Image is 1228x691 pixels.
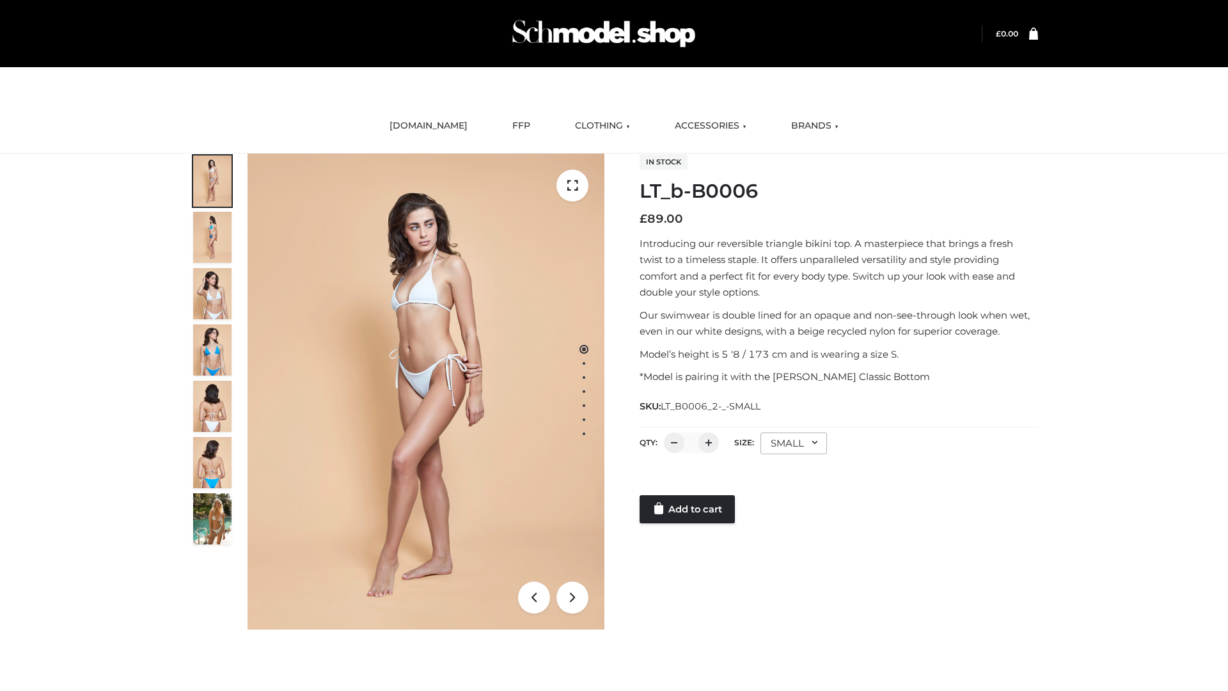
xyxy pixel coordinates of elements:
[193,155,232,207] img: ArielClassicBikiniTop_CloudNine_AzureSky_OW114ECO_1-scaled.jpg
[665,112,756,140] a: ACCESSORIES
[661,401,760,412] span: LT_B0006_2-_-SMALL
[640,180,1038,203] h1: LT_b-B0006
[640,235,1038,301] p: Introducing our reversible triangle bikini top. A masterpiece that brings a fresh twist to a time...
[193,268,232,319] img: ArielClassicBikiniTop_CloudNine_AzureSky_OW114ECO_3-scaled.jpg
[193,212,232,263] img: ArielClassicBikiniTop_CloudNine_AzureSky_OW114ECO_2-scaled.jpg
[380,112,477,140] a: [DOMAIN_NAME]
[565,112,640,140] a: CLOTHING
[640,399,762,414] span: SKU:
[996,29,1018,38] bdi: 0.00
[508,8,700,59] img: Schmodel Admin 964
[760,433,827,454] div: SMALL
[193,493,232,544] img: Arieltop_CloudNine_AzureSky2.jpg
[248,154,604,630] img: ArielClassicBikiniTop_CloudNine_AzureSky_OW114ECO_1
[996,29,1001,38] span: £
[734,438,754,447] label: Size:
[640,346,1038,363] p: Model’s height is 5 ‘8 / 173 cm and is wearing a size S.
[640,154,688,170] span: In stock
[503,112,540,140] a: FFP
[640,212,683,226] bdi: 89.00
[193,437,232,488] img: ArielClassicBikiniTop_CloudNine_AzureSky_OW114ECO_8-scaled.jpg
[193,381,232,432] img: ArielClassicBikiniTop_CloudNine_AzureSky_OW114ECO_7-scaled.jpg
[640,369,1038,385] p: *Model is pairing it with the [PERSON_NAME] Classic Bottom
[193,324,232,376] img: ArielClassicBikiniTop_CloudNine_AzureSky_OW114ECO_4-scaled.jpg
[640,307,1038,340] p: Our swimwear is double lined for an opaque and non-see-through look when wet, even in our white d...
[640,495,735,523] a: Add to cart
[640,212,647,226] span: £
[782,112,848,140] a: BRANDS
[640,438,657,447] label: QTY:
[996,29,1018,38] a: £0.00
